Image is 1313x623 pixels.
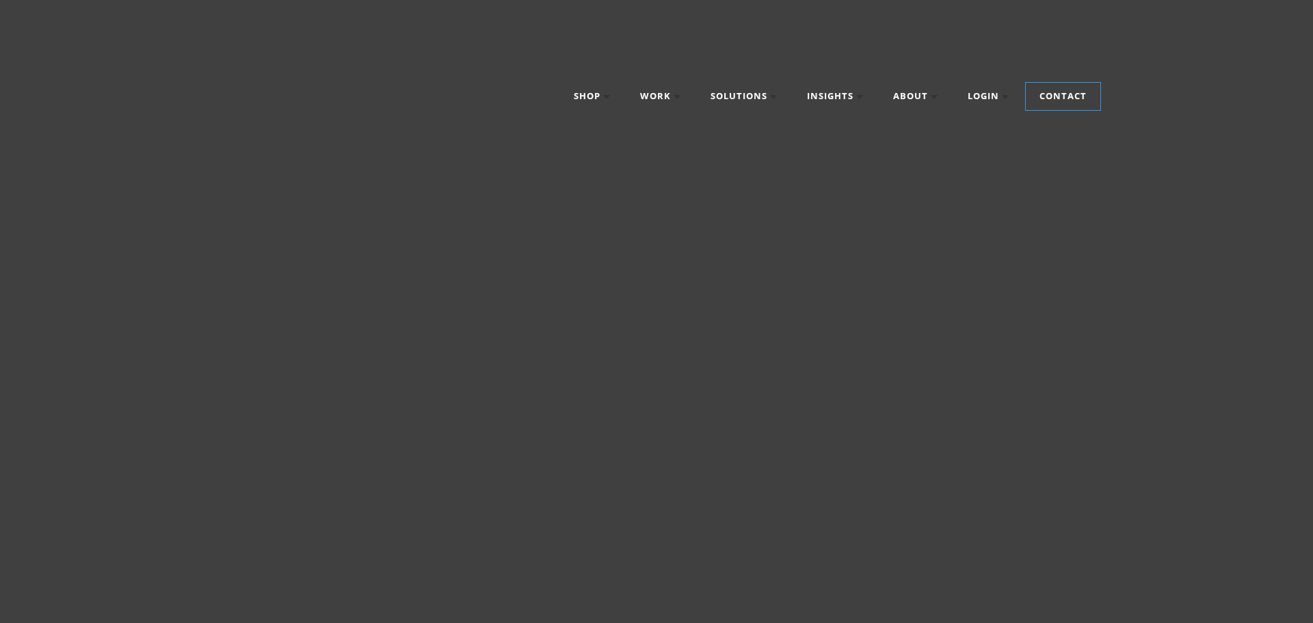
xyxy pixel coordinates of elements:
[879,83,951,110] a: About
[626,83,694,110] a: Work
[560,83,624,110] a: Shop
[954,83,1022,110] a: Login
[793,83,877,110] a: Insights
[697,83,791,110] a: Solutions
[1026,83,1100,110] a: Contact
